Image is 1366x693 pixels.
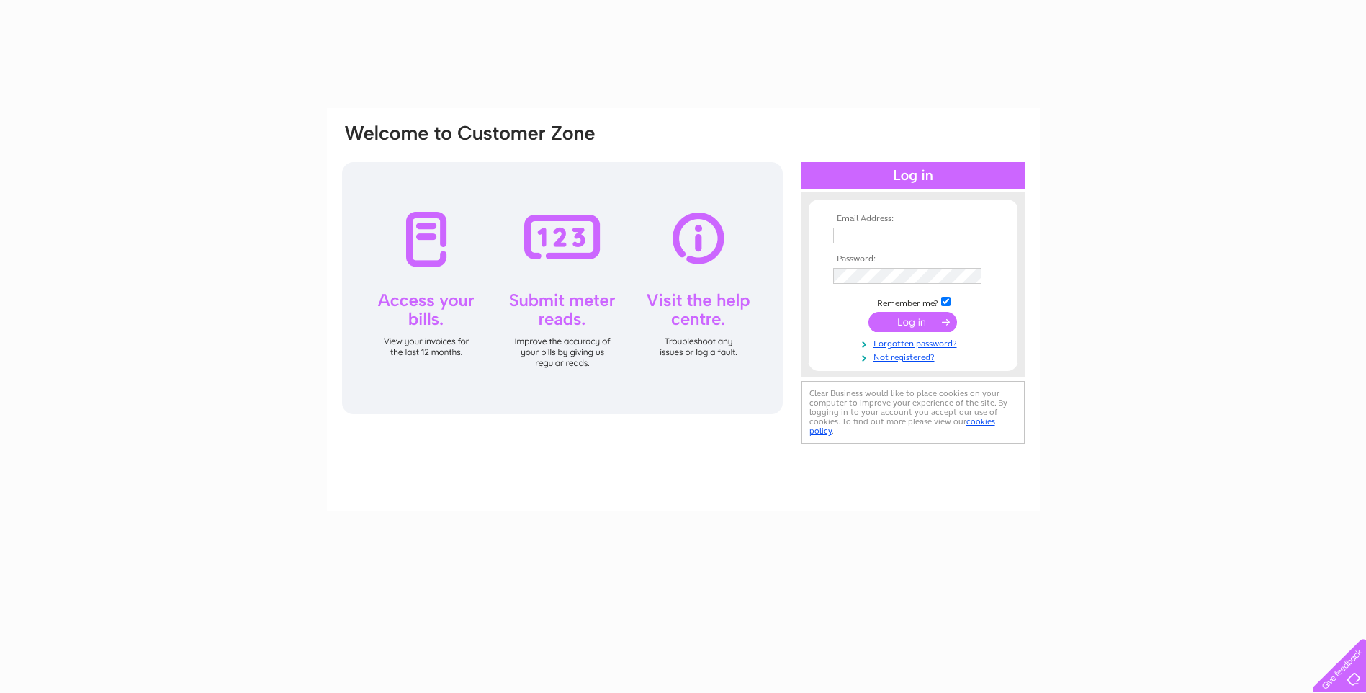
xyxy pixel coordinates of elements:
[833,349,997,363] a: Not registered?
[830,295,997,309] td: Remember me?
[833,336,997,349] a: Forgotten password?
[830,254,997,264] th: Password:
[809,416,995,436] a: cookies policy
[830,214,997,224] th: Email Address:
[868,312,957,332] input: Submit
[801,381,1025,444] div: Clear Business would like to place cookies on your computer to improve your experience of the sit...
